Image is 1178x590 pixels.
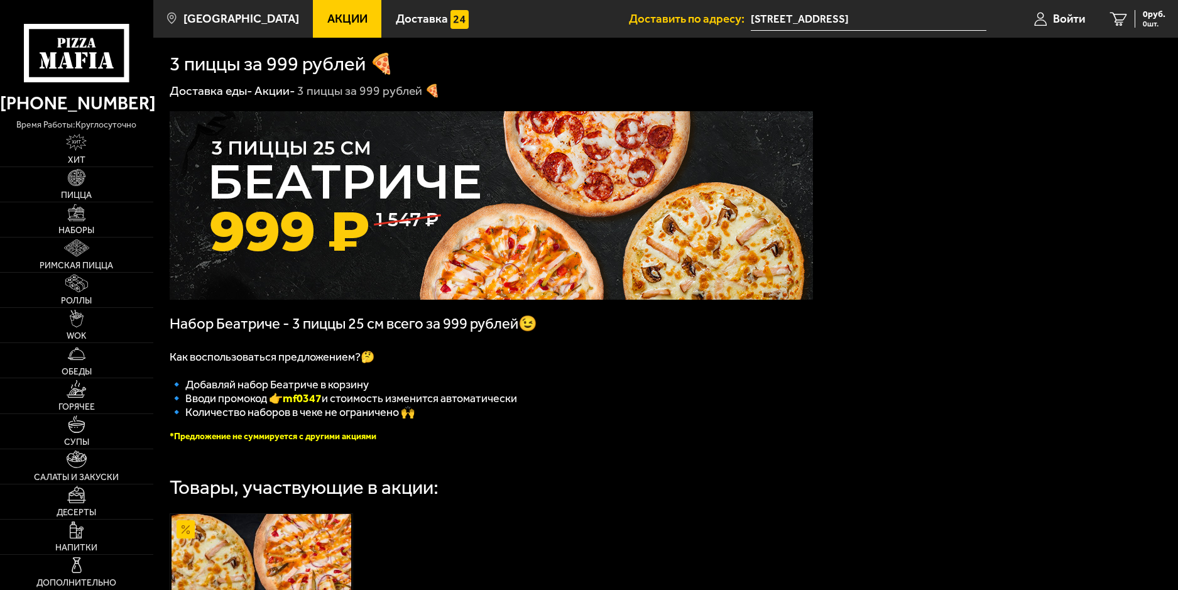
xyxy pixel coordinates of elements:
[64,438,89,447] span: Супы
[751,8,986,31] input: Ваш адрес доставки
[183,13,299,25] span: [GEOGRAPHIC_DATA]
[327,13,368,25] span: Акции
[170,478,439,497] div: Товары, участвующие в акции:
[170,391,517,405] span: 🔹 Вводи промокод 👉 и стоимость изменится автоматически
[67,332,86,341] span: WOK
[177,520,195,538] img: Акционный
[170,378,369,391] span: 🔹 Добавляй набор Беатриче в корзину
[396,13,448,25] span: Доставка
[58,403,95,412] span: Горячее
[55,544,97,552] span: Напитки
[36,579,116,587] span: Дополнительно
[62,368,92,376] span: Обеды
[751,8,986,31] span: Россия, Санкт-Петербург, Гражданский проспект, 18
[1143,10,1165,19] span: 0 руб.
[1053,13,1085,25] span: Войти
[57,508,96,517] span: Десерты
[170,350,374,364] span: Как воспользоваться предложением?🤔
[170,315,537,332] span: Набор Беатриче - 3 пиццы 25 см всего за 999 рублей😉
[61,297,92,305] span: Роллы
[170,431,376,442] font: *Предложение не суммируется с другими акциями
[1143,20,1165,28] span: 0 шт.
[68,156,85,165] span: Хит
[170,84,253,98] a: Доставка еды-
[58,226,94,235] span: Наборы
[629,13,751,25] span: Доставить по адресу:
[170,54,394,74] h1: 3 пиццы за 999 рублей 🍕
[254,84,295,98] a: Акции-
[450,10,469,28] img: 15daf4d41897b9f0e9f617042186c801.svg
[170,111,813,300] img: 1024x1024
[40,261,113,270] span: Римская пицца
[61,191,92,200] span: Пицца
[283,391,322,405] b: mf0347
[170,405,415,419] span: 🔹 Количество наборов в чеке не ограничено 🙌
[34,473,119,482] span: Салаты и закуски
[297,83,440,99] div: 3 пиццы за 999 рублей 🍕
